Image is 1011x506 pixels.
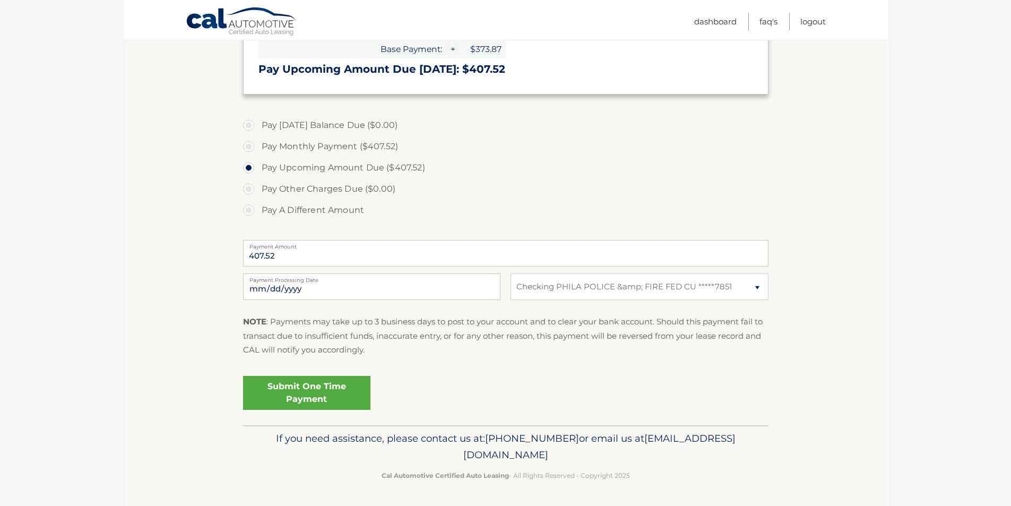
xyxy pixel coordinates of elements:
a: Logout [800,13,826,30]
span: $373.87 [458,40,506,58]
label: Pay Monthly Payment ($407.52) [243,136,768,157]
a: FAQ's [759,13,777,30]
span: + [447,40,457,58]
label: Pay [DATE] Balance Due ($0.00) [243,115,768,136]
label: Pay A Different Amount [243,200,768,221]
label: Payment Processing Date [243,273,500,282]
input: Payment Date [243,273,500,300]
strong: NOTE [243,316,266,327]
label: Pay Other Charges Due ($0.00) [243,178,768,200]
span: [PHONE_NUMBER] [485,432,579,444]
p: - All Rights Reserved - Copyright 2025 [250,470,762,481]
p: If you need assistance, please contact us at: or email us at [250,430,762,464]
p: : Payments may take up to 3 business days to post to your account and to clear your bank account.... [243,315,768,357]
a: Cal Automotive [186,7,297,38]
label: Pay Upcoming Amount Due ($407.52) [243,157,768,178]
label: Payment Amount [243,240,768,248]
input: Payment Amount [243,240,768,267]
a: Dashboard [694,13,737,30]
strong: Cal Automotive Certified Auto Leasing [382,471,509,479]
span: Base Payment: [258,40,446,58]
h3: Pay Upcoming Amount Due [DATE]: $407.52 [258,63,753,76]
a: Submit One Time Payment [243,376,370,410]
